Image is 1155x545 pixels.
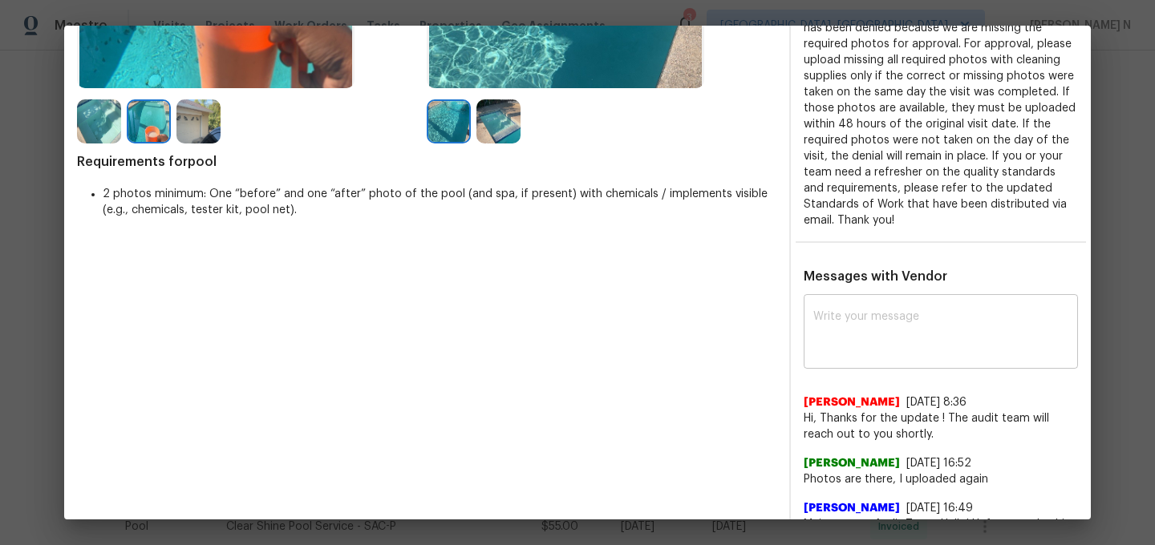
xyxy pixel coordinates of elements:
span: Requirements for pool [77,154,776,170]
span: [PERSON_NAME] [804,500,900,516]
span: [DATE] 8:36 [906,397,967,408]
span: Hi, Thanks for the update ! The audit team will reach out to you shortly. [804,410,1078,442]
span: [PERSON_NAME] [804,394,900,410]
span: Messages with Vendor [804,270,947,283]
span: Photos are there, I uploaded again [804,471,1078,487]
li: 2 photos minimum: One “before” and one “after” photo of the pool (and spa, if present) with chemi... [103,186,776,218]
span: [DATE] 16:52 [906,458,971,469]
span: [DATE] 16:49 [906,503,973,514]
span: [PERSON_NAME] [804,455,900,471]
